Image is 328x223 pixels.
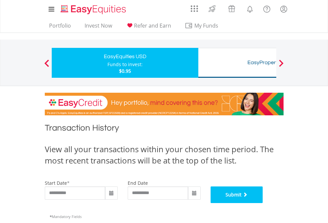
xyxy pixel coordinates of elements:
span: Refer and Earn [134,22,171,29]
a: Refer and Earn [123,22,174,33]
img: EasyCredit Promotion Banner [45,93,284,115]
img: thrive-v2.svg [207,3,218,14]
a: Home page [58,2,129,15]
button: Next [275,63,288,69]
a: FAQ's and Support [258,2,275,15]
button: Previous [40,63,53,69]
span: Mandatory Fields [50,214,82,219]
label: start date [45,180,67,186]
img: vouchers-v2.svg [226,3,237,14]
div: View all your transactions within your chosen time period. The most recent transactions will be a... [45,144,284,167]
a: My Profile [275,2,292,16]
button: Submit [211,186,263,203]
a: Portfolio [46,22,74,33]
img: EasyEquities_Logo.png [59,4,129,15]
a: Invest Now [82,22,115,33]
div: Funds to invest: [107,61,143,68]
a: AppsGrid [186,2,202,12]
div: EasyEquities USD [56,52,194,61]
a: Vouchers [222,2,241,14]
a: Notifications [241,2,258,15]
span: My Funds [185,21,228,30]
img: grid-menu-icon.svg [191,5,198,12]
label: end date [128,180,148,186]
h1: Transaction History [45,122,284,137]
span: $0.95 [119,68,131,74]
